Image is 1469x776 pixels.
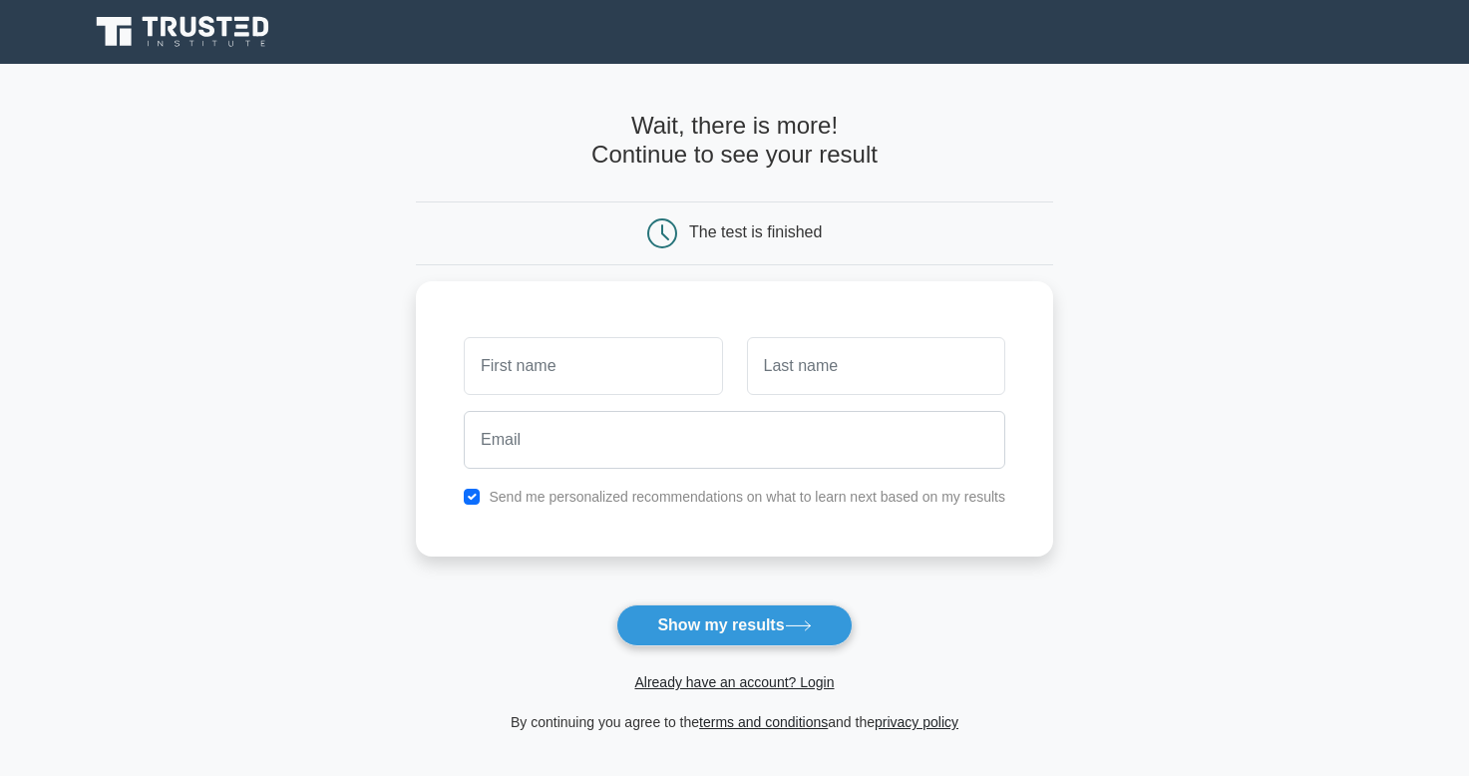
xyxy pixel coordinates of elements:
[416,112,1053,170] h4: Wait, there is more! Continue to see your result
[699,714,828,730] a: terms and conditions
[404,710,1065,734] div: By continuing you agree to the and the
[747,337,1005,395] input: Last name
[689,223,822,240] div: The test is finished
[464,337,722,395] input: First name
[616,604,852,646] button: Show my results
[464,411,1005,469] input: Email
[875,714,958,730] a: privacy policy
[634,674,834,690] a: Already have an account? Login
[489,489,1005,505] label: Send me personalized recommendations on what to learn next based on my results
